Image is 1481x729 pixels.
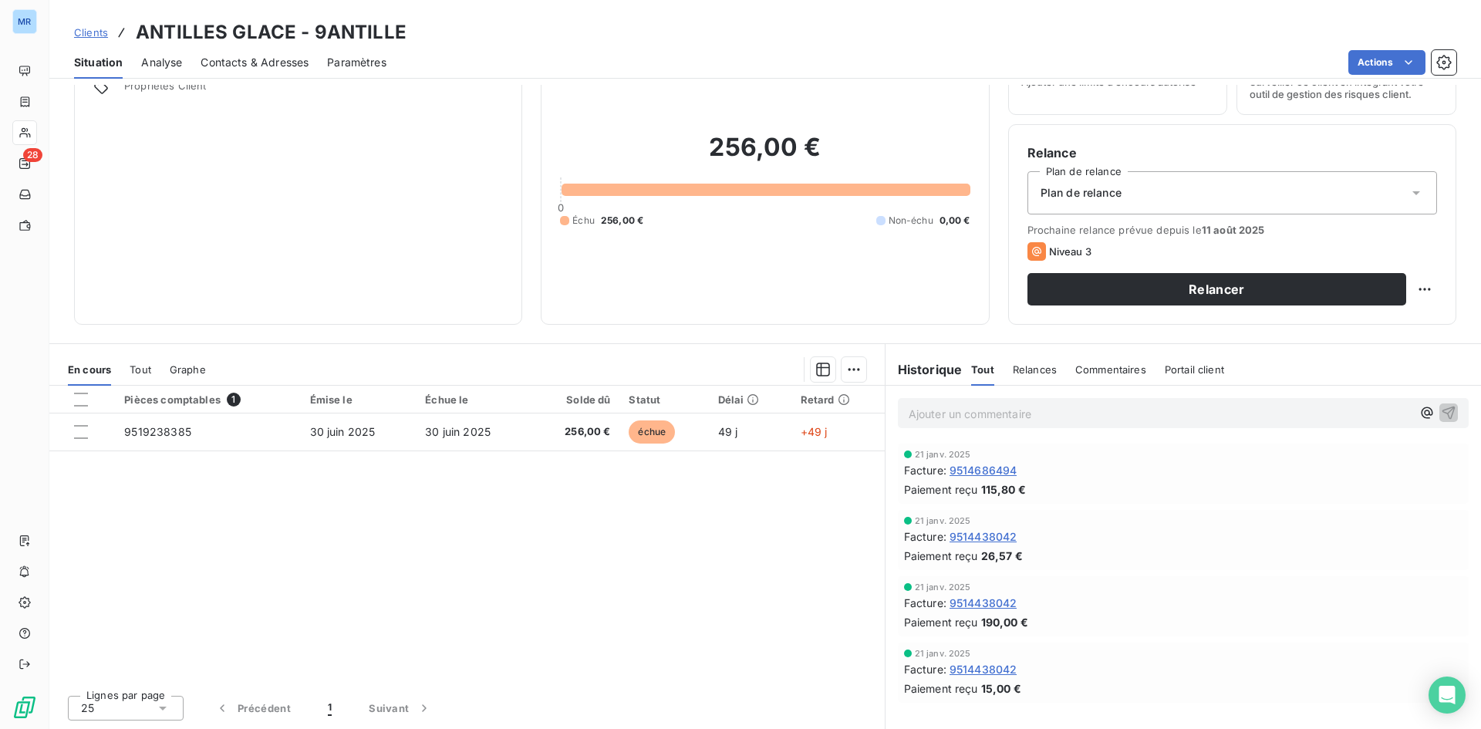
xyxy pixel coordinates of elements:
span: 9514438042 [950,661,1017,677]
span: 9514438042 [950,595,1017,611]
span: En cours [68,363,111,376]
div: Délai [718,393,782,406]
span: 190,00 € [981,614,1028,630]
span: 21 janv. 2025 [915,450,971,459]
span: Échu [572,214,595,228]
span: 1 [227,393,241,407]
span: Paramètres [327,55,386,70]
span: Relances [1013,363,1057,376]
div: Retard [801,393,875,406]
span: 21 janv. 2025 [915,516,971,525]
span: 15,00 € [981,680,1021,697]
span: 30 juin 2025 [310,425,376,438]
span: Propriétés Client [124,79,503,101]
span: 256,00 € [601,214,643,228]
span: Niveau 3 [1049,245,1091,258]
span: Contacts & Adresses [201,55,309,70]
h3: ANTILLES GLACE - 9ANTILLE [136,19,407,46]
span: Prochaine relance prévue depuis le [1027,224,1437,236]
div: Statut [629,393,699,406]
span: Situation [74,55,123,70]
span: 0,00 € [940,214,970,228]
span: Facture : [904,595,946,611]
a: Clients [74,25,108,40]
span: Tout [130,363,151,376]
button: 1 [309,692,350,724]
div: Émise le [310,393,407,406]
span: Clients [74,26,108,39]
span: 28 [23,148,42,162]
button: Suivant [350,692,450,724]
span: 9519238385 [124,425,191,438]
span: Tout [971,363,994,376]
h6: Historique [886,360,963,379]
span: Facture : [904,528,946,545]
span: 49 j [718,425,738,438]
h6: Relance [1027,143,1437,162]
span: 30 juin 2025 [425,425,491,438]
button: Actions [1348,50,1425,75]
span: Plan de relance [1041,185,1122,201]
span: 26,57 € [981,548,1023,564]
span: Paiement reçu [904,614,978,630]
span: 9514686494 [950,462,1017,478]
div: Échue le [425,393,522,406]
div: Pièces comptables [124,393,291,407]
span: 25 [81,700,94,716]
div: Solde dû [541,393,610,406]
span: Non-échu [889,214,933,228]
button: Précédent [196,692,309,724]
span: Commentaires [1075,363,1146,376]
span: 0 [558,201,564,214]
span: 9514438042 [950,528,1017,545]
span: échue [629,420,675,444]
span: Graphe [170,363,206,376]
button: Relancer [1027,273,1406,305]
span: Surveiller ce client en intégrant votre outil de gestion des risques client. [1250,76,1443,100]
span: Paiement reçu [904,680,978,697]
h2: 256,00 € [560,132,970,178]
span: 256,00 € [541,424,610,440]
span: Facture : [904,462,946,478]
span: 1 [328,700,332,716]
img: Logo LeanPay [12,695,37,720]
span: Portail client [1165,363,1224,376]
div: Open Intercom Messenger [1429,677,1466,714]
span: 11 août 2025 [1202,224,1265,236]
span: 21 janv. 2025 [915,649,971,658]
span: Paiement reçu [904,481,978,498]
span: Paiement reçu [904,548,978,564]
span: +49 j [801,425,828,438]
a: 28 [12,151,36,176]
div: MR [12,9,37,34]
span: Facture : [904,661,946,677]
span: 21 janv. 2025 [915,582,971,592]
span: Analyse [141,55,182,70]
span: 115,80 € [981,481,1026,498]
